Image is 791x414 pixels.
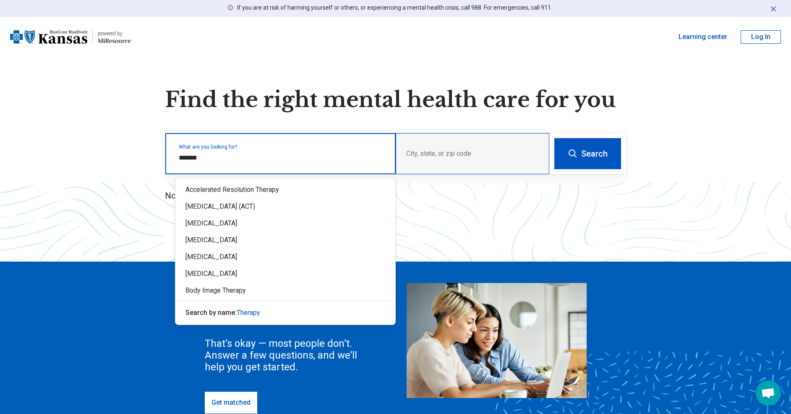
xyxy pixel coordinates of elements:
[10,27,87,47] img: Blue Cross Blue Shield Kansas
[165,190,627,202] p: Not sure what you’re looking for?
[237,3,552,12] p: If you are at risk of harming yourself or others, or experiencing a mental health crisis, call 98...
[179,144,386,149] label: What are you looking for?
[185,309,237,317] span: Search by name:
[679,32,727,42] a: Learning center
[175,232,395,249] div: [MEDICAL_DATA]
[756,380,781,406] div: Open chat
[741,30,781,44] button: Log In
[175,178,395,325] div: Suggestions
[175,249,395,265] div: [MEDICAL_DATA]
[175,215,395,232] div: [MEDICAL_DATA]
[175,282,395,299] div: Body Image Therapy
[205,338,373,373] div: That’s okay — most people don’t. Answer a few questions, and we’ll help you get started.
[175,181,395,198] div: Accelerated Resolution Therapy
[98,30,131,37] div: powered by
[175,265,395,282] div: [MEDICAL_DATA]
[237,309,260,317] span: Therapy
[205,392,257,414] a: Get matched
[165,87,627,113] h1: Find the right mental health care for you
[554,138,621,169] button: Search
[175,198,395,215] div: [MEDICAL_DATA] (ACT)
[769,3,778,13] button: Dismiss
